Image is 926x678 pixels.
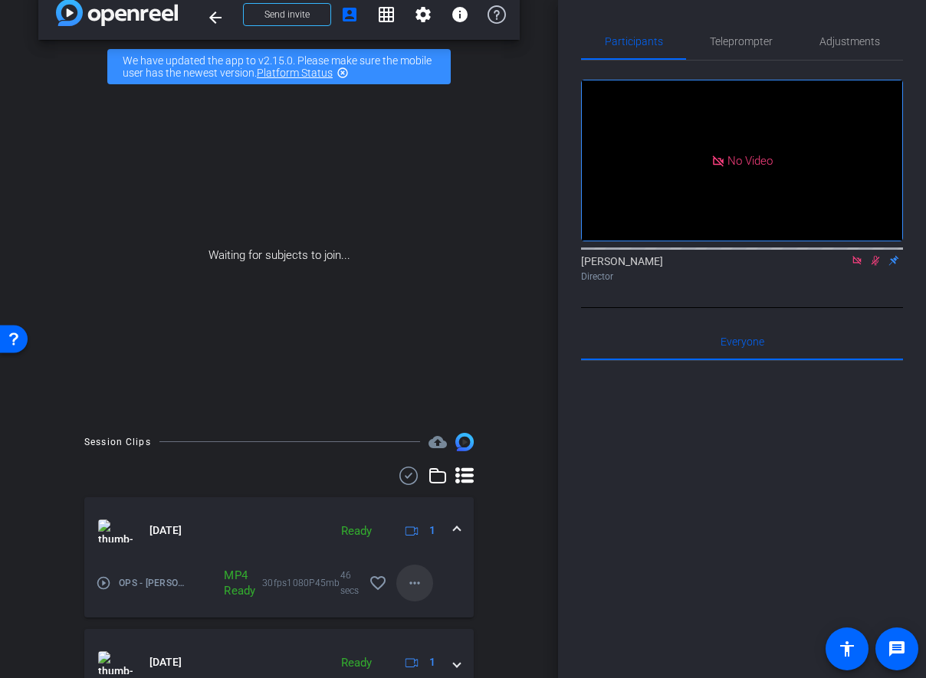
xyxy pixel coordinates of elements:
img: thumb-nail [98,519,133,542]
a: Platform Status [257,67,333,79]
span: Participants [605,36,663,47]
div: [PERSON_NAME] [581,254,903,283]
span: Adjustments [819,36,880,47]
span: Teleprompter [710,36,773,47]
div: We have updated the app to v2.15.0. Please make sure the mobile user has the newest version. [107,49,451,84]
div: Director [581,270,903,283]
span: [DATE] [149,522,182,539]
span: Everyone [721,336,764,347]
span: 1 [429,522,435,539]
span: 45mb [315,575,340,591]
mat-icon: cloud_upload [429,433,447,451]
mat-icon: more_horiz [406,574,424,592]
mat-icon: message [888,640,906,658]
div: MP4 Ready [216,568,238,598]
span: Destinations for your clips [429,433,447,451]
div: Session Clips [84,434,151,450]
div: thumb-nail[DATE]Ready1 [84,565,474,617]
mat-icon: settings [414,5,432,24]
div: Ready [333,522,379,540]
mat-icon: grid_on [377,5,396,24]
mat-icon: highlight_off [337,67,349,79]
span: [DATE] [149,654,182,670]
span: 1 [429,654,435,670]
span: 1080P [287,575,314,591]
span: 30fps [262,575,287,591]
button: Send invite [243,3,331,26]
span: 46 secs [340,568,360,598]
div: Ready [333,654,379,672]
mat-icon: play_circle_outline [96,575,111,591]
img: thumb-nail [98,651,133,674]
div: Waiting for subjects to join... [38,93,520,418]
mat-icon: info [451,5,469,24]
mat-icon: favorite_border [369,574,387,592]
mat-expansion-panel-header: thumb-nail[DATE]Ready1 [84,497,474,565]
mat-icon: accessibility [838,640,856,658]
mat-icon: arrow_back [206,8,225,27]
img: Session clips [455,433,474,451]
span: Send invite [264,8,310,21]
mat-icon: account_box [340,5,359,24]
span: OPS - [PERSON_NAME] recording-[PERSON_NAME]-2025-03-24-08-46-17-071-0 [119,575,191,591]
span: No Video [727,153,773,167]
